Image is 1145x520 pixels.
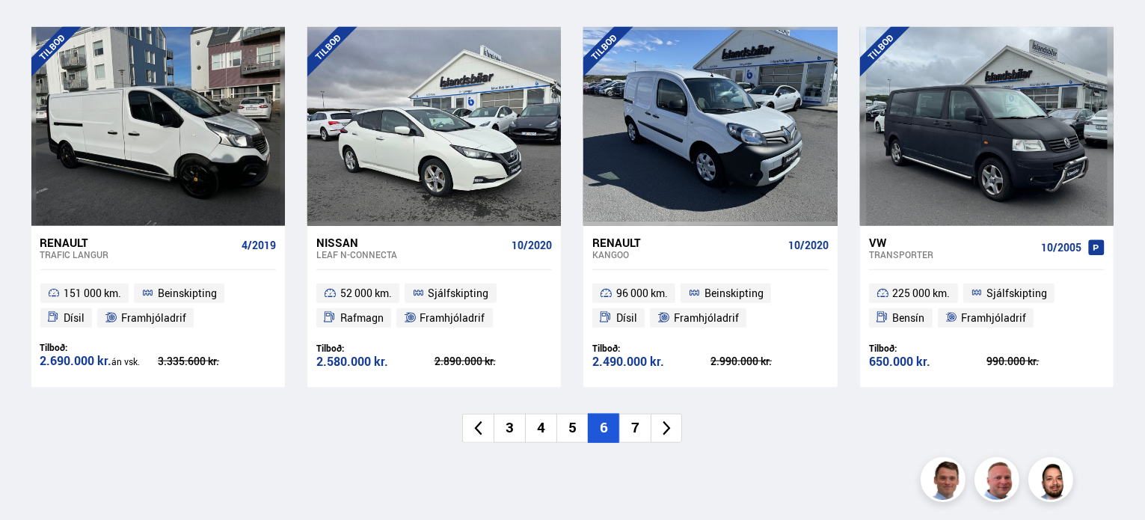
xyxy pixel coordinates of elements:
[40,355,159,368] div: 2.690.000 kr.
[710,356,829,367] div: 2.990.000 kr.
[12,6,57,51] button: Open LiveChat chat widget
[112,355,141,367] span: án vsk.
[869,343,987,354] div: Tilboð:
[674,309,739,327] span: Framhjóladrif
[429,284,489,302] span: Sjálfskipting
[340,284,392,302] span: 52 000 km.
[316,249,506,260] div: Leaf N-CONNECTA
[583,226,837,388] a: Renault Kangoo 10/2020 96 000 km. Beinskipting Dísil Framhjóladrif Tilboð: 2.490.000 kr. 2.990.00...
[961,309,1026,327] span: Framhjóladrif
[420,309,485,327] span: Framhjóladrif
[307,226,561,388] a: Nissan Leaf N-CONNECTA 10/2020 52 000 km. Sjálfskipting Rafmagn Framhjóladrif Tilboð: 2.580.000 k...
[869,236,1035,249] div: VW
[556,414,588,443] li: 5
[316,236,506,249] div: Nissan
[893,309,925,327] span: Bensín
[40,342,159,353] div: Tilboð:
[592,355,710,368] div: 2.490.000 kr.
[64,309,85,327] span: Dísil
[340,309,384,327] span: Rafmagn
[705,284,764,302] span: Beinskipting
[592,249,782,260] div: Kangoo
[242,239,276,251] span: 4/2019
[158,356,276,367] div: 3.335.600 kr.
[592,236,782,249] div: Renault
[525,414,556,443] li: 4
[158,284,217,302] span: Beinskipting
[1041,242,1081,254] span: 10/2005
[869,249,1035,260] div: Transporter
[616,309,637,327] span: Dísil
[788,239,829,251] span: 10/2020
[893,284,951,302] span: 225 000 km.
[977,459,1022,504] img: siFngHWaQ9KaOqBr.png
[619,414,651,443] li: 7
[435,356,553,367] div: 2.890.000 kr.
[1031,459,1075,504] img: nhp88E3Fdnt1Opn2.png
[869,355,987,368] div: 650.000 kr.
[986,284,1047,302] span: Sjálfskipting
[923,459,968,504] img: FbJEzSuNWCJXmdc-.webp
[316,343,435,354] div: Tilboð:
[986,356,1105,367] div: 990.000 kr.
[31,226,285,388] a: Renault Trafic LANGUR 4/2019 151 000 km. Beinskipting Dísil Framhjóladrif Tilboð: 2.690.000 kr.án...
[588,414,619,443] li: 6
[64,284,121,302] span: 151 000 km.
[494,414,525,443] li: 3
[860,226,1114,388] a: VW Transporter 10/2005 225 000 km. Sjálfskipting Bensín Framhjóladrif Tilboð: 650.000 kr. 990.000...
[121,309,186,327] span: Framhjóladrif
[592,343,710,354] div: Tilboð:
[316,355,435,368] div: 2.580.000 kr.
[40,236,236,249] div: Renault
[616,284,668,302] span: 96 000 km.
[512,239,552,251] span: 10/2020
[40,249,236,260] div: Trafic LANGUR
